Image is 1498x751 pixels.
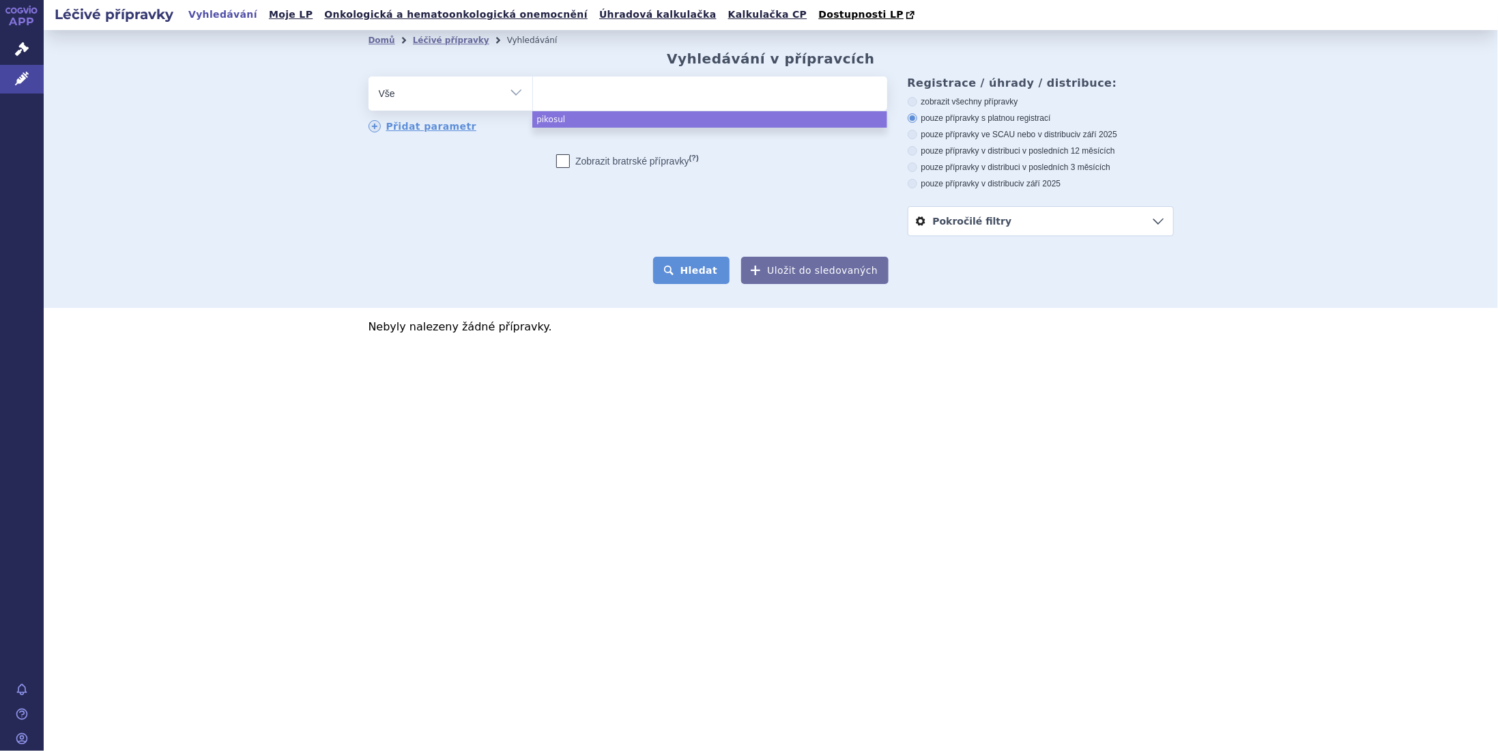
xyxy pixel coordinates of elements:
[908,113,1174,124] label: pouze přípravky s platnou registrací
[507,30,575,51] li: Vyhledávání
[724,5,811,24] a: Kalkulačka CP
[595,5,721,24] a: Úhradová kalkulačka
[413,36,489,45] a: Léčivé přípravky
[908,145,1174,156] label: pouze přípravky v distribuci v posledních 12 měsících
[667,51,875,67] h2: Vyhledávání v přípravcích
[320,5,592,24] a: Onkologická a hematoonkologická onemocnění
[556,154,699,168] label: Zobrazit bratrské přípravky
[532,111,887,128] li: pikosul
[908,96,1174,107] label: zobrazit všechny přípravky
[44,5,184,24] h2: Léčivé přípravky
[1077,130,1117,139] span: v září 2025
[741,257,889,284] button: Uložit do sledovaných
[908,207,1173,236] a: Pokročilé filtry
[818,9,904,20] span: Dostupnosti LP
[653,257,730,284] button: Hledat
[908,178,1174,189] label: pouze přípravky v distribuci
[184,5,261,24] a: Vyhledávání
[689,154,699,162] abbr: (?)
[908,162,1174,173] label: pouze přípravky v distribuci v posledních 3 měsících
[908,76,1174,89] h3: Registrace / úhrady / distribuce:
[369,322,1174,332] p: Nebyly nalezeny žádné přípravky.
[814,5,921,25] a: Dostupnosti LP
[1020,179,1061,188] span: v září 2025
[908,129,1174,140] label: pouze přípravky ve SCAU nebo v distribuci
[265,5,317,24] a: Moje LP
[369,36,395,45] a: Domů
[369,120,477,132] a: Přidat parametr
